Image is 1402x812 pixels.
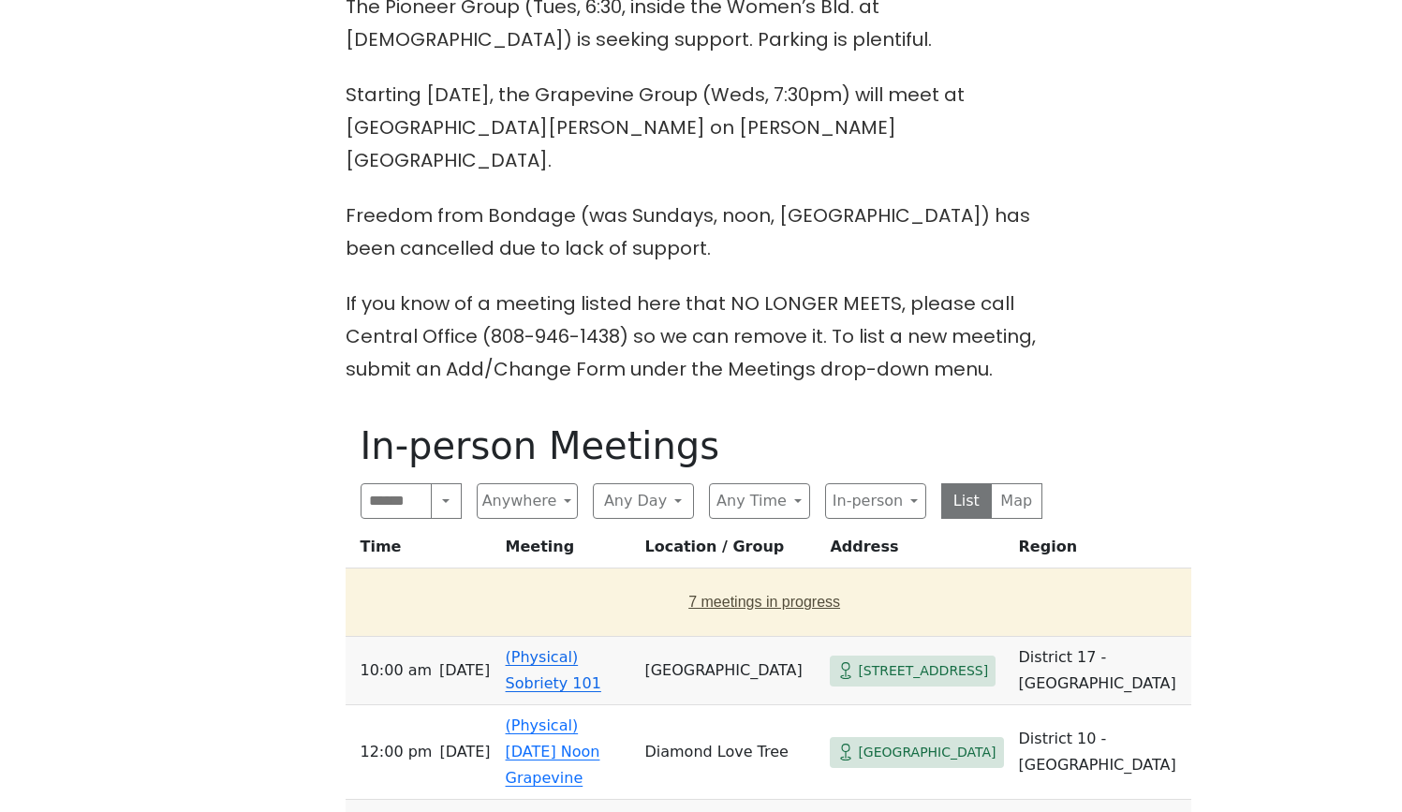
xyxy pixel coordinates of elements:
[353,576,1176,628] button: 7 meetings in progress
[822,534,1011,568] th: Address
[439,657,490,684] span: [DATE]
[477,483,578,519] button: Anywhere
[593,483,694,519] button: Any Day
[858,659,988,683] span: [STREET_ADDRESS]
[498,534,638,568] th: Meeting
[1011,534,1191,568] th: Region
[346,534,498,568] th: Time
[506,716,600,787] a: (Physical) [DATE] Noon Grapevine
[637,705,822,800] td: Diamond Love Tree
[637,637,822,705] td: [GEOGRAPHIC_DATA]
[439,739,490,765] span: [DATE]
[346,288,1057,386] p: If you know of a meeting listed here that NO LONGER MEETS, please call Central Office (808-946-14...
[361,657,433,684] span: 10:00 AM
[361,423,1042,468] h1: In-person Meetings
[637,534,822,568] th: Location / Group
[346,79,1057,177] p: Starting [DATE], the Grapevine Group (Weds, 7:30pm) will meet at [GEOGRAPHIC_DATA][PERSON_NAME] o...
[991,483,1042,519] button: Map
[1011,705,1191,800] td: District 10 - [GEOGRAPHIC_DATA]
[361,483,433,519] input: Search
[431,483,461,519] button: Search
[709,483,810,519] button: Any Time
[941,483,993,519] button: List
[858,741,996,764] span: [GEOGRAPHIC_DATA]
[346,199,1057,265] p: Freedom from Bondage (was Sundays, noon, [GEOGRAPHIC_DATA]) has been cancelled due to lack of sup...
[825,483,926,519] button: In-person
[361,739,433,765] span: 12:00 PM
[1011,637,1191,705] td: District 17 - [GEOGRAPHIC_DATA]
[506,648,601,692] a: (Physical) Sobriety 101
